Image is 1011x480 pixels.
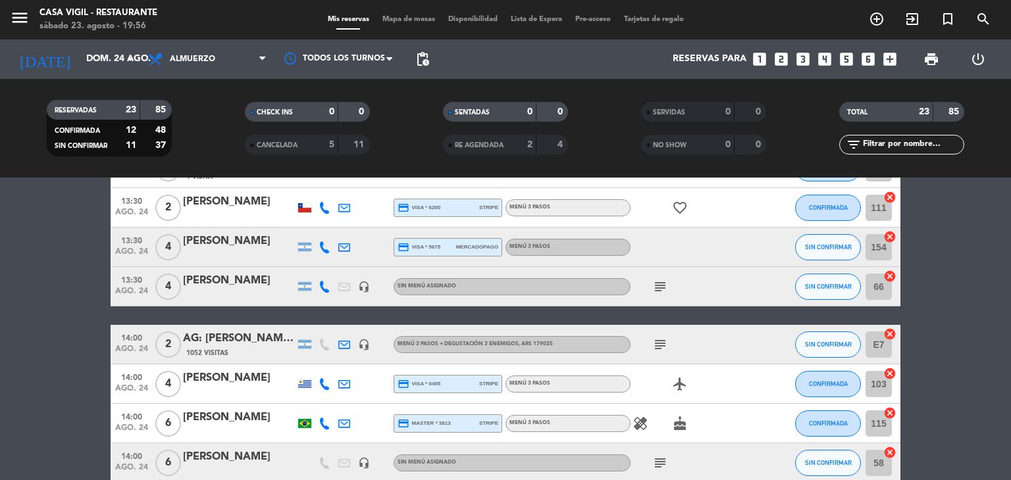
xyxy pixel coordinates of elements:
[860,51,877,68] i: looks_6
[795,371,861,397] button: CONFIRMADA
[398,341,553,347] span: Menú 3 Pasos + Degustación 3 enemigos
[115,345,148,360] span: ago. 24
[155,331,181,358] span: 2
[805,341,852,348] span: SIN CONFIRMAR
[527,107,532,116] strong: 0
[398,378,440,390] span: visa * 0495
[862,137,964,152] input: Filtrar por nombre...
[358,281,370,293] i: headset_mic
[883,367,896,380] i: cancel
[883,270,896,283] i: cancel
[455,109,490,116] span: SENTADAS
[557,140,565,149] strong: 4
[816,51,833,68] i: looks_4
[155,274,181,300] span: 4
[883,406,896,420] i: cancel
[115,272,148,287] span: 13:30
[10,8,30,28] i: menu
[751,51,768,68] i: looks_one
[155,371,181,397] span: 4
[115,448,148,463] span: 14:00
[321,16,376,23] span: Mis reservas
[257,142,298,149] span: CANCELADA
[940,11,956,27] i: turned_in_not
[954,39,1001,79] div: LOG OUT
[115,208,148,223] span: ago. 24
[557,107,565,116] strong: 0
[653,142,687,149] span: NO SHOW
[795,331,861,358] button: SIN CONFIRMAR
[398,418,451,429] span: master * 3813
[183,272,295,289] div: [PERSON_NAME]
[398,378,409,390] i: credit_card
[398,283,456,289] span: Sin menú asignado
[795,234,861,260] button: SIN CONFIRMAR
[509,420,550,425] span: Menú 3 Pasos
[183,448,295,466] div: [PERSON_NAME]
[881,51,898,68] i: add_box
[55,128,100,134] span: CONFIRMADA
[126,126,136,135] strong: 12
[809,204,848,211] span: CONFIRMADA
[795,450,861,476] button: SIN CONFIRMAR
[329,107,334,116] strong: 0
[329,140,334,149] strong: 5
[869,11,885,27] i: add_circle_outline
[805,283,852,290] span: SIN CONFIRMAR
[155,410,181,437] span: 6
[115,232,148,247] span: 13:30
[509,381,550,386] span: Menú 3 Pasos
[10,8,30,32] button: menu
[633,416,648,431] i: healing
[919,107,929,116] strong: 23
[115,193,148,208] span: 13:30
[809,380,848,387] span: CONFIRMADA
[672,416,688,431] i: cake
[115,463,148,478] span: ago. 24
[948,107,962,116] strong: 85
[519,341,553,347] span: , ARS 179025
[883,327,896,341] i: cancel
[794,51,812,68] i: looks_3
[415,51,430,67] span: pending_actions
[904,11,920,27] i: exit_to_app
[652,337,668,352] i: subject
[756,107,764,116] strong: 0
[975,11,991,27] i: search
[359,107,367,116] strong: 0
[398,241,409,253] i: credit_card
[883,446,896,459] i: cancel
[398,202,440,214] span: visa * 6200
[673,54,746,64] span: Reservas para
[527,140,532,149] strong: 2
[183,233,295,250] div: [PERSON_NAME]
[725,140,731,149] strong: 0
[970,51,986,67] i: power_settings_new
[773,51,790,68] i: looks_two
[183,330,295,347] div: AG: [PERSON_NAME] X2/ SINEUS
[847,109,868,116] span: TOTAL
[186,172,213,182] span: 1 Visita
[376,16,442,23] span: Mapa de mesas
[672,376,688,392] i: airplanemode_active
[652,455,668,471] i: subject
[756,140,764,149] strong: 0
[652,279,668,295] i: subject
[923,51,939,67] span: print
[672,200,688,216] i: favorite_border
[353,140,367,149] strong: 11
[115,423,148,439] span: ago. 24
[795,195,861,221] button: CONFIRMADA
[455,142,504,149] span: RE AGENDADA
[39,20,157,33] div: sábado 23. agosto - 19:56
[569,16,617,23] span: Pre-acceso
[504,16,569,23] span: Lista de Espera
[115,329,148,345] span: 14:00
[398,202,409,214] i: credit_card
[358,339,370,350] i: headset_mic
[186,348,228,358] span: 1052 Visitas
[155,105,168,114] strong: 85
[155,234,181,260] span: 4
[155,126,168,135] strong: 48
[183,409,295,426] div: [PERSON_NAME]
